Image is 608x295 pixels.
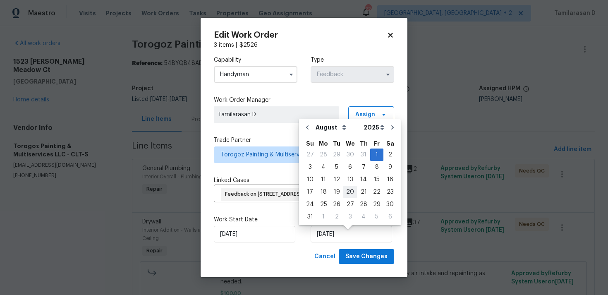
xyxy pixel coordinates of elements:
div: Tue Aug 19 2025 [330,186,343,198]
div: 18 [317,186,330,198]
span: Feedback on [STREET_ADDRESS][PERSON_NAME] [225,191,348,198]
div: Mon Aug 04 2025 [317,161,330,173]
div: 31 [303,211,317,223]
label: Trade Partner [214,136,394,144]
div: 5 [370,211,383,223]
div: Tue Jul 29 2025 [330,149,343,161]
div: 3 [343,211,357,223]
div: Thu Sep 04 2025 [357,211,370,223]
div: Fri Aug 29 2025 [370,198,383,211]
div: 3 items | [214,41,394,49]
div: Mon Aug 11 2025 [317,173,330,186]
abbr: Friday [374,141,380,146]
div: Fri Sep 05 2025 [370,211,383,223]
div: 17 [303,186,317,198]
div: Sun Aug 24 2025 [303,198,317,211]
label: Work Start Date [214,216,297,224]
div: 1 [317,211,330,223]
div: 11 [317,174,330,185]
button: Go to next month [386,119,399,136]
div: 9 [383,161,397,173]
div: Mon Sep 01 2025 [317,211,330,223]
div: Fri Aug 08 2025 [370,161,383,173]
div: 26 [330,199,343,210]
div: Sun Aug 10 2025 [303,173,317,186]
div: 8 [370,161,383,173]
abbr: Sunday [306,141,314,146]
div: Tue Aug 26 2025 [330,198,343,211]
label: Type [311,56,394,64]
button: Save Changes [339,249,394,264]
div: 3 [303,161,317,173]
div: 4 [317,161,330,173]
div: Feedback on [STREET_ADDRESS][PERSON_NAME] [221,188,355,201]
button: Cancel [311,249,339,264]
div: Thu Aug 14 2025 [357,173,370,186]
div: Wed Aug 20 2025 [343,186,357,198]
div: 15 [370,174,383,185]
div: Thu Jul 31 2025 [357,149,370,161]
label: Capability [214,56,297,64]
div: 31 [357,149,370,161]
div: Tue Sep 02 2025 [330,211,343,223]
span: Cancel [314,252,335,262]
button: Show options [383,70,393,79]
input: Select... [214,66,297,83]
div: Sat Aug 30 2025 [383,198,397,211]
span: Linked Cases [214,176,249,185]
div: Sat Aug 02 2025 [383,149,397,161]
abbr: Thursday [360,141,368,146]
div: 28 [357,199,370,210]
div: 13 [343,174,357,185]
div: Thu Aug 21 2025 [357,186,370,198]
div: 30 [343,149,357,161]
div: Mon Aug 18 2025 [317,186,330,198]
div: 1 [370,149,383,161]
div: Sun Aug 17 2025 [303,186,317,198]
input: Select... [311,66,394,83]
div: 27 [303,149,317,161]
div: Fri Aug 01 2025 [370,149,383,161]
div: 16 [383,174,397,185]
div: Sat Aug 09 2025 [383,161,397,173]
div: 12 [330,174,343,185]
div: Mon Jul 28 2025 [317,149,330,161]
div: 30 [383,199,397,210]
select: Year [361,121,386,134]
div: Wed Aug 27 2025 [343,198,357,211]
button: Go to previous month [301,119,314,136]
span: Torogoz Painting & Multiservices LLC - CLT-S [221,151,375,159]
div: 5 [330,161,343,173]
div: 7 [357,161,370,173]
button: Show options [286,70,296,79]
div: 23 [383,186,397,198]
div: Mon Aug 25 2025 [317,198,330,211]
div: Tue Aug 05 2025 [330,161,343,173]
div: 4 [357,211,370,223]
div: 2 [330,211,343,223]
span: $ 2526 [239,42,258,48]
div: 29 [330,149,343,161]
div: Fri Aug 22 2025 [370,186,383,198]
div: 14 [357,174,370,185]
div: 27 [343,199,357,210]
div: 10 [303,174,317,185]
div: Sun Aug 31 2025 [303,211,317,223]
div: 24 [303,199,317,210]
span: Save Changes [345,252,388,262]
div: 20 [343,186,357,198]
div: 29 [370,199,383,210]
div: 21 [357,186,370,198]
div: Wed Aug 06 2025 [343,161,357,173]
abbr: Saturday [386,141,394,146]
div: 6 [343,161,357,173]
div: 25 [317,199,330,210]
div: 6 [383,211,397,223]
abbr: Tuesday [333,141,340,146]
div: 19 [330,186,343,198]
span: Assign [355,110,375,119]
div: Sat Aug 16 2025 [383,173,397,186]
div: Sat Sep 06 2025 [383,211,397,223]
div: Sat Aug 23 2025 [383,186,397,198]
div: Wed Aug 13 2025 [343,173,357,186]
